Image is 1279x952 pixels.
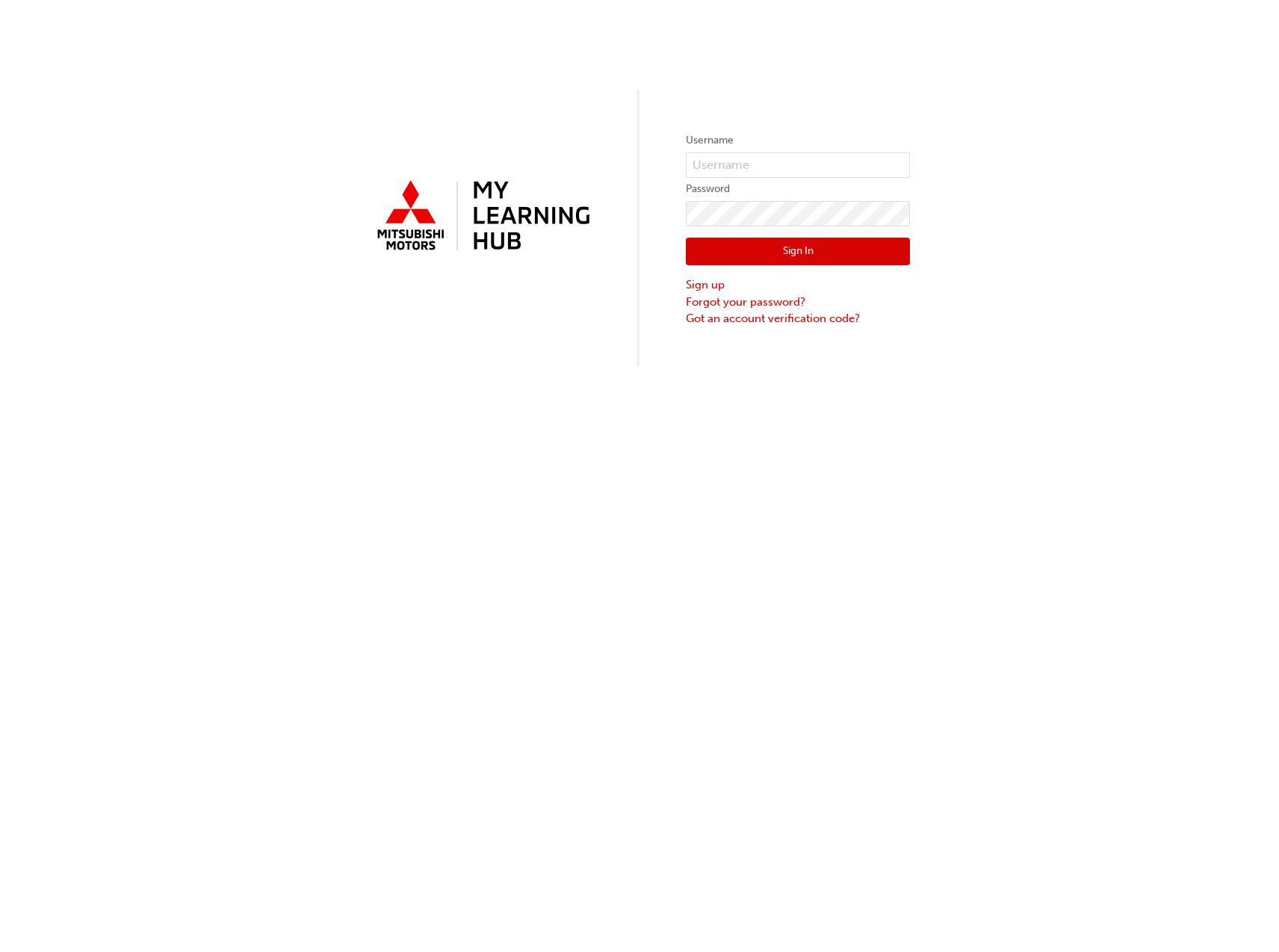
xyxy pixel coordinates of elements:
label: Username [686,132,910,149]
a: Forgot your password? [686,294,910,311]
button: Sign In [686,238,910,266]
label: Password [686,180,910,198]
input: Username [686,152,910,178]
a: Sign up [686,276,910,294]
img: mmal [369,174,593,259]
a: Got an account verification code? [686,310,910,327]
